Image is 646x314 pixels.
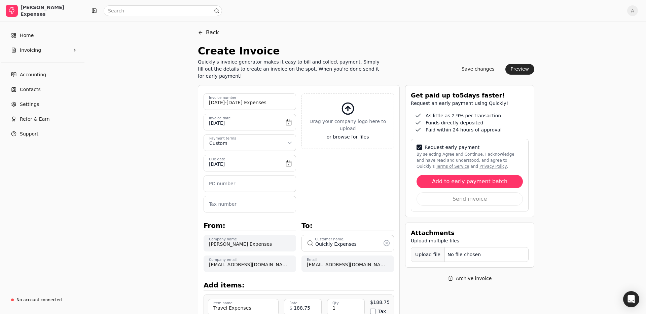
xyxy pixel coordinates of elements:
button: Invoice date [204,114,296,130]
div: $188.75 [370,299,390,306]
label: Item name [213,301,232,306]
div: Open Intercom Messenger [623,291,639,307]
span: Drag your company logo here to upload [304,118,391,132]
button: Save changes [456,64,500,75]
label: Tax [378,309,386,314]
label: Invoice date [209,116,231,121]
a: No account connected [3,294,83,306]
button: Upload fileNo file chosen [411,247,529,262]
div: Funds directly deposited [415,119,525,126]
button: Refer & Earn [3,112,83,126]
div: From: [204,221,296,231]
span: or browse for files [304,133,391,141]
label: Invoice number [209,95,237,101]
a: Contacts [3,83,83,96]
label: Qty [332,301,339,306]
a: Accounting [3,68,83,81]
div: To: [301,221,394,231]
div: Create Invoice [198,41,534,58]
button: Back [198,25,219,41]
div: Add items: [204,280,394,290]
div: Upload file [411,247,445,262]
div: Attachments [411,228,529,237]
div: Payment terms [209,136,236,141]
button: Archive invoice [442,273,497,284]
label: Company name [209,237,237,242]
label: Request early payment [425,145,479,150]
div: Upload multiple files [411,237,529,244]
button: Due date [204,155,296,171]
label: PO number [209,180,236,187]
div: Quickly's invoice generator makes it easy to bill and collect payment. Simply fill out the detail... [198,58,383,80]
label: Due date [209,157,225,162]
a: Settings [3,97,83,111]
a: terms-of-service [436,164,469,169]
div: Request an early payment using Quickly! [411,100,529,107]
label: Company email [209,257,237,263]
span: Support [20,130,38,138]
span: Contacts [20,86,41,93]
button: A [627,5,638,16]
label: Rate [289,301,297,306]
label: Email [307,257,317,263]
span: Settings [20,101,39,108]
div: [PERSON_NAME] Expenses [21,4,80,17]
span: Invoicing [20,47,41,54]
label: By selecting Agree and Continue, I acknowledge and have read and understood, and agree to Quickly... [417,151,523,169]
div: No file chosen [445,248,483,261]
input: Search [104,5,222,16]
div: No account connected [16,297,62,303]
button: Add to early payment batch [417,175,523,188]
span: Accounting [20,71,46,78]
div: As little as 2.9% per transaction [415,112,525,119]
button: Support [3,127,83,141]
a: privacy-policy [479,164,507,169]
div: Paid within 24 hours of approval [415,126,525,133]
button: Preview [505,64,535,75]
label: Tax number [209,201,237,208]
button: Drag your company logo here to uploador browse for files [301,93,394,149]
button: Invoicing [3,43,83,57]
a: Home [3,29,83,42]
div: Get paid up to 5 days faster! [411,91,529,100]
span: Refer & Earn [20,116,50,123]
span: Home [20,32,34,39]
